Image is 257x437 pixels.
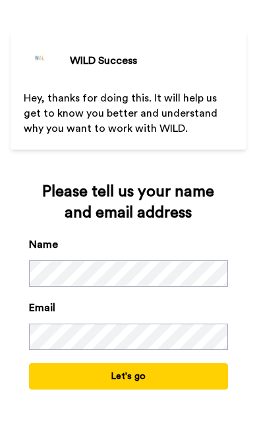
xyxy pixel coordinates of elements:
[29,300,55,316] label: Email
[29,181,229,223] div: Please tell us your name and email address
[29,363,229,390] button: Let's go
[70,53,137,69] div: WILD Success
[24,93,220,134] span: Hey, thanks for doing this. It will help us get to know you better and understand why you want to...
[29,237,58,252] label: Name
